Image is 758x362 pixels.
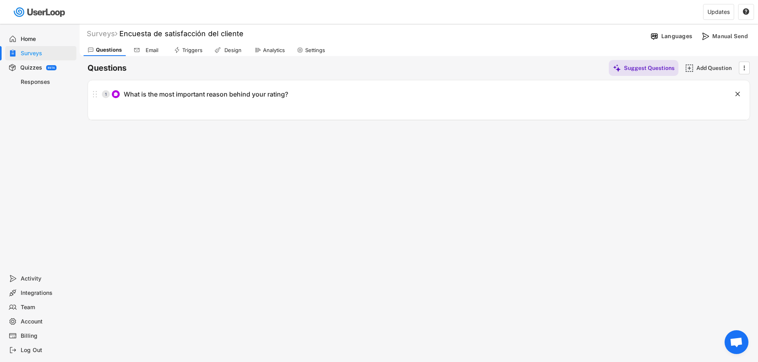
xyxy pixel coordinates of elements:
[624,64,674,72] div: Suggest Questions
[87,29,117,38] div: Surveys
[305,47,325,54] div: Settings
[613,64,621,72] img: MagicMajor%20%28Purple%29.svg
[96,46,122,53] div: Questions
[742,8,750,15] button: 
[124,90,288,99] div: What is the most important reason behind your rating?
[743,8,749,15] text: 
[21,304,73,311] div: Team
[21,35,73,43] div: Home
[102,92,110,96] div: 1
[661,33,692,40] div: Languages
[21,318,73,325] div: Account
[734,90,742,98] button: 
[744,64,745,72] text: 
[21,332,73,340] div: Billing
[12,4,68,20] img: userloop-logo-01.svg
[735,90,740,98] text: 
[712,33,752,40] div: Manual Send
[21,78,73,86] div: Responses
[48,66,55,69] div: BETA
[113,92,118,97] img: ConversationMinor.svg
[725,330,748,354] div: Bate-papo aberto
[685,64,694,72] img: AddMajor.svg
[21,289,73,297] div: Integrations
[20,64,42,72] div: Quizzes
[696,64,736,72] div: Add Question
[142,47,162,54] div: Email
[21,347,73,354] div: Log Out
[182,47,203,54] div: Triggers
[650,32,659,41] img: Language%20Icon.svg
[263,47,285,54] div: Analytics
[223,47,243,54] div: Design
[21,50,73,57] div: Surveys
[740,62,748,74] button: 
[88,63,127,74] h6: Questions
[21,275,73,283] div: Activity
[119,29,244,38] font: Encuesta de satisfacción del cliente
[707,9,730,15] div: Updates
